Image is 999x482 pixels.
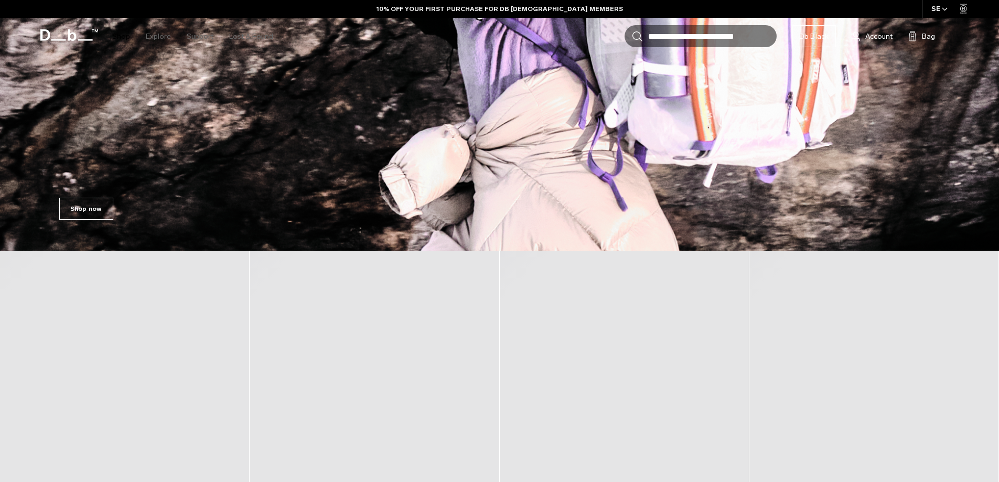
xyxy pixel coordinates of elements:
span: Bag [922,31,935,42]
a: 10% OFF YOUR FIRST PURCHASE FOR DB [DEMOGRAPHIC_DATA] MEMBERS [377,4,623,14]
a: Shop now [59,198,113,220]
a: Shop [112,18,130,55]
a: Db Black [792,25,836,47]
a: Explore [146,18,171,55]
a: Lost & Found [229,18,273,55]
a: Support [187,18,213,55]
button: Bag [908,30,935,42]
a: Account [852,30,893,42]
span: Account [865,31,893,42]
nav: Main Navigation [104,18,281,55]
